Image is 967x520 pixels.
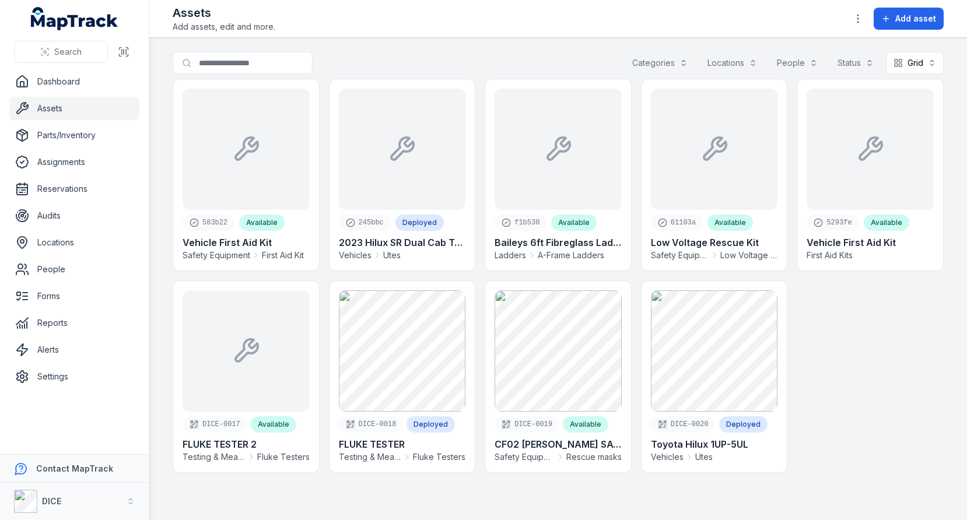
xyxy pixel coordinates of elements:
a: Assets [9,97,139,120]
a: People [9,258,139,281]
button: Search [14,41,108,63]
span: Add asset [895,13,936,24]
a: Dashboard [9,70,139,93]
button: Categories [625,52,695,74]
a: Settings [9,365,139,388]
strong: DICE [42,496,61,506]
a: MapTrack [31,7,118,30]
a: Forms [9,284,139,308]
span: Search [54,46,82,58]
a: Audits [9,204,139,227]
h2: Assets [173,5,275,21]
button: Grid [886,52,944,74]
a: Locations [9,231,139,254]
a: Parts/Inventory [9,124,139,147]
a: Alerts [9,338,139,361]
button: Add asset [874,8,944,30]
strong: Contact MapTrack [36,463,113,473]
button: Locations [700,52,765,74]
a: Assignments [9,150,139,174]
span: Add assets, edit and more. [173,21,275,33]
button: People [769,52,825,74]
a: Reports [9,311,139,335]
a: Reservations [9,177,139,201]
button: Status [830,52,881,74]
